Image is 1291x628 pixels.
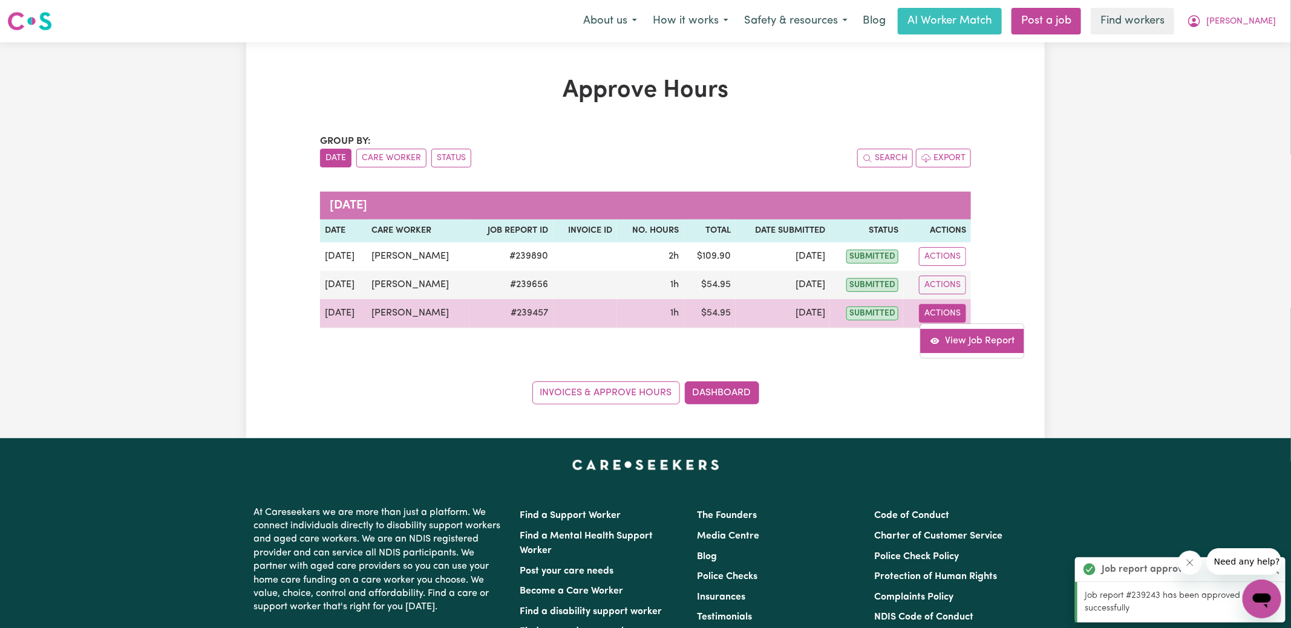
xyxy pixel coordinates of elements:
th: Total [684,219,735,242]
th: No. Hours [617,219,684,242]
button: About us [575,8,645,34]
td: # 239890 [470,242,554,271]
th: Date [320,219,367,242]
a: Find workers [1091,8,1174,34]
td: [DATE] [736,299,831,328]
h1: Approve Hours [320,76,971,105]
a: Charter of Customer Service [875,531,1003,541]
td: [DATE] [736,271,831,299]
span: 1 hour [670,308,679,318]
td: # 239457 [470,299,554,328]
a: Post a job [1012,8,1081,34]
img: Careseekers logo [7,10,52,32]
a: Post your care needs [520,566,613,576]
span: 1 hour [670,280,679,290]
iframe: Button to launch messaging window [1243,580,1281,618]
a: Protection of Human Rights [875,572,998,581]
a: Code of Conduct [875,511,950,520]
a: Complaints Policy [875,592,954,602]
a: Dashboard [685,381,759,404]
div: Actions [920,323,1025,358]
button: Actions [919,247,966,266]
button: Safety & resources [736,8,855,34]
iframe: Message from company [1207,548,1281,575]
th: Job Report ID [470,219,554,242]
p: At Careseekers we are more than just a platform. We connect individuals directly to disability su... [253,501,505,619]
td: [PERSON_NAME] [367,299,470,328]
a: The Founders [697,511,757,520]
td: [DATE] [736,242,831,271]
td: [DATE] [320,299,367,328]
a: Find a disability support worker [520,607,662,617]
strong: Job report approved [1102,562,1194,577]
a: NDIS Code of Conduct [875,612,974,622]
td: [PERSON_NAME] [367,271,470,299]
span: submitted [846,306,898,320]
a: View job report 239457 [921,329,1024,353]
button: Export [916,149,971,167]
td: [PERSON_NAME] [367,242,470,271]
span: 2 hours [668,251,679,261]
td: $ 109.90 [684,242,735,271]
a: Blog [855,8,893,34]
th: Date Submitted [736,219,831,242]
td: [DATE] [320,271,367,299]
button: sort invoices by date [320,149,351,167]
th: Invoice ID [554,219,618,242]
caption: [DATE] [320,192,971,219]
th: Care worker [367,219,470,242]
a: Find a Support Worker [520,511,621,520]
td: [DATE] [320,242,367,271]
td: $ 54.95 [684,299,735,328]
button: Actions [919,304,966,323]
iframe: Close message [1178,551,1202,575]
a: Blog [697,552,717,562]
td: $ 54.95 [684,271,735,299]
a: Invoices & Approve Hours [532,381,680,404]
p: Job report #239243 has been approved successfully [1085,589,1278,615]
a: AI Worker Match [898,8,1002,34]
button: Search [857,149,913,167]
button: How it works [645,8,736,34]
span: submitted [846,250,898,264]
a: Careseekers logo [7,7,52,35]
button: sort invoices by care worker [356,149,427,167]
a: Police Checks [697,572,757,581]
a: Insurances [697,592,745,602]
button: sort invoices by paid status [431,149,471,167]
td: # 239656 [470,271,554,299]
a: Testimonials [697,612,752,622]
button: My Account [1179,8,1284,34]
a: Find a Mental Health Support Worker [520,531,653,555]
a: Police Check Policy [875,552,959,562]
span: Group by: [320,137,371,146]
button: Actions [919,276,966,294]
a: Careseekers home page [572,460,719,470]
span: submitted [846,278,898,292]
a: Media Centre [697,531,759,541]
th: Status [830,219,903,242]
th: Actions [903,219,971,242]
span: [PERSON_NAME] [1206,15,1276,28]
a: Become a Care Worker [520,586,623,596]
